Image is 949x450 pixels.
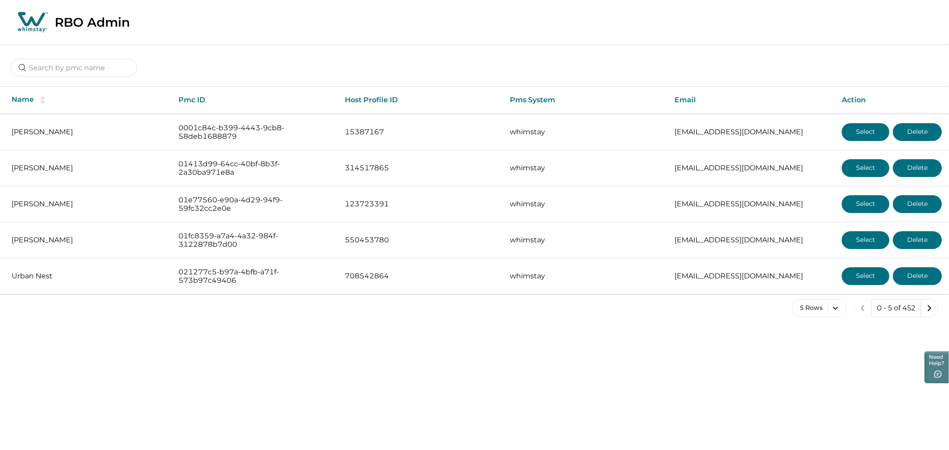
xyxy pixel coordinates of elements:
p: 021277c5-b97a-4bfb-a71f-573b97c49406 [178,268,330,285]
p: whimstay [510,200,661,209]
p: RBO Admin [55,15,130,30]
p: [EMAIL_ADDRESS][DOMAIN_NAME] [674,272,828,281]
p: whimstay [510,272,661,281]
p: [EMAIL_ADDRESS][DOMAIN_NAME] [674,164,828,173]
th: Pmc ID [171,87,337,114]
p: 0001c84c-b399-4443-9cb8-58deb1688879 [178,124,330,141]
button: 5 Rows [792,299,847,317]
p: Urban Nest [12,272,164,281]
th: Email [667,87,835,114]
button: 0 - 5 of 452 [871,299,921,317]
p: 01fc8359-a7a4-4a32-984f-3122878b7d00 [178,232,330,249]
p: 01e77560-e90a-4d29-94f9-59fc32cc2e0e [178,196,330,213]
button: Delete [893,159,942,177]
button: Delete [893,267,942,285]
button: previous page [854,299,872,317]
button: Select [842,195,889,213]
button: next page [921,299,938,317]
p: [PERSON_NAME] [12,164,164,173]
p: 123723391 [345,200,496,209]
button: Delete [893,123,942,141]
p: [EMAIL_ADDRESS][DOMAIN_NAME] [674,236,828,245]
p: [PERSON_NAME] [12,236,164,245]
p: 01413d99-64cc-40bf-8b3f-2a30ba971e8a [178,160,330,177]
button: Select [842,231,889,249]
p: [EMAIL_ADDRESS][DOMAIN_NAME] [674,128,828,137]
button: sorting [34,96,52,104]
button: Delete [893,231,942,249]
p: [PERSON_NAME] [12,200,164,209]
p: 0 - 5 of 452 [877,304,915,313]
p: whimstay [510,236,661,245]
th: Action [835,87,949,114]
p: 15387167 [345,128,496,137]
p: whimstay [510,164,661,173]
p: [PERSON_NAME] [12,128,164,137]
p: [EMAIL_ADDRESS][DOMAIN_NAME] [674,200,828,209]
th: Host Profile ID [338,87,503,114]
p: whimstay [510,128,661,137]
button: Delete [893,195,942,213]
button: Select [842,159,889,177]
input: Search by pmc name [11,59,137,76]
p: 550453780 [345,236,496,245]
p: 708542864 [345,272,496,281]
th: Pms System [503,87,668,114]
p: 314517865 [345,164,496,173]
button: Select [842,123,889,141]
button: Select [842,267,889,285]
